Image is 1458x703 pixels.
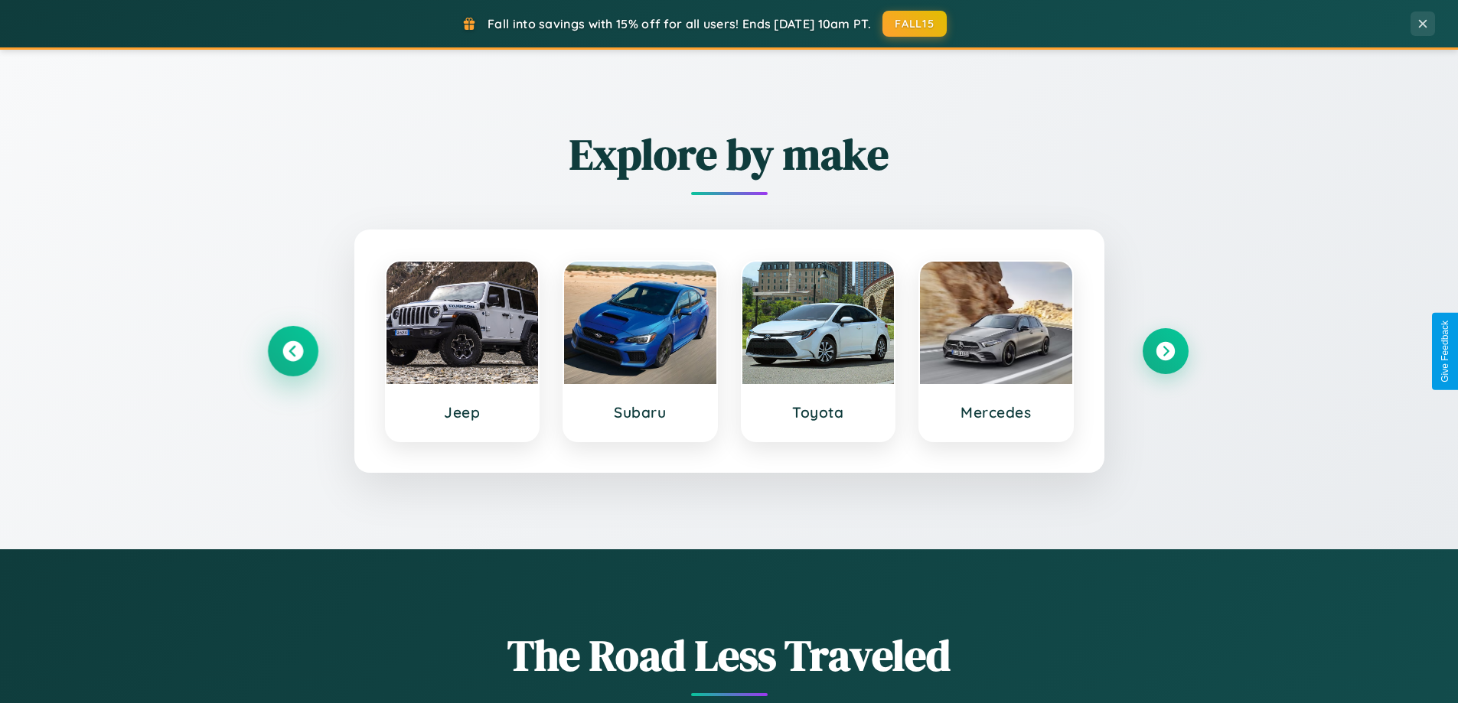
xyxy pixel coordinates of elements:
div: Give Feedback [1440,321,1450,382]
h2: Explore by make [270,125,1189,184]
h3: Toyota [758,403,879,421]
h1: The Road Less Traveled [270,626,1189,685]
span: Fall into savings with 15% off for all users! Ends [DATE] 10am PT. [488,16,871,31]
h3: Mercedes [935,403,1057,421]
button: FALL15 [882,11,947,37]
h3: Jeep [402,403,524,421]
h3: Subaru [579,403,701,421]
